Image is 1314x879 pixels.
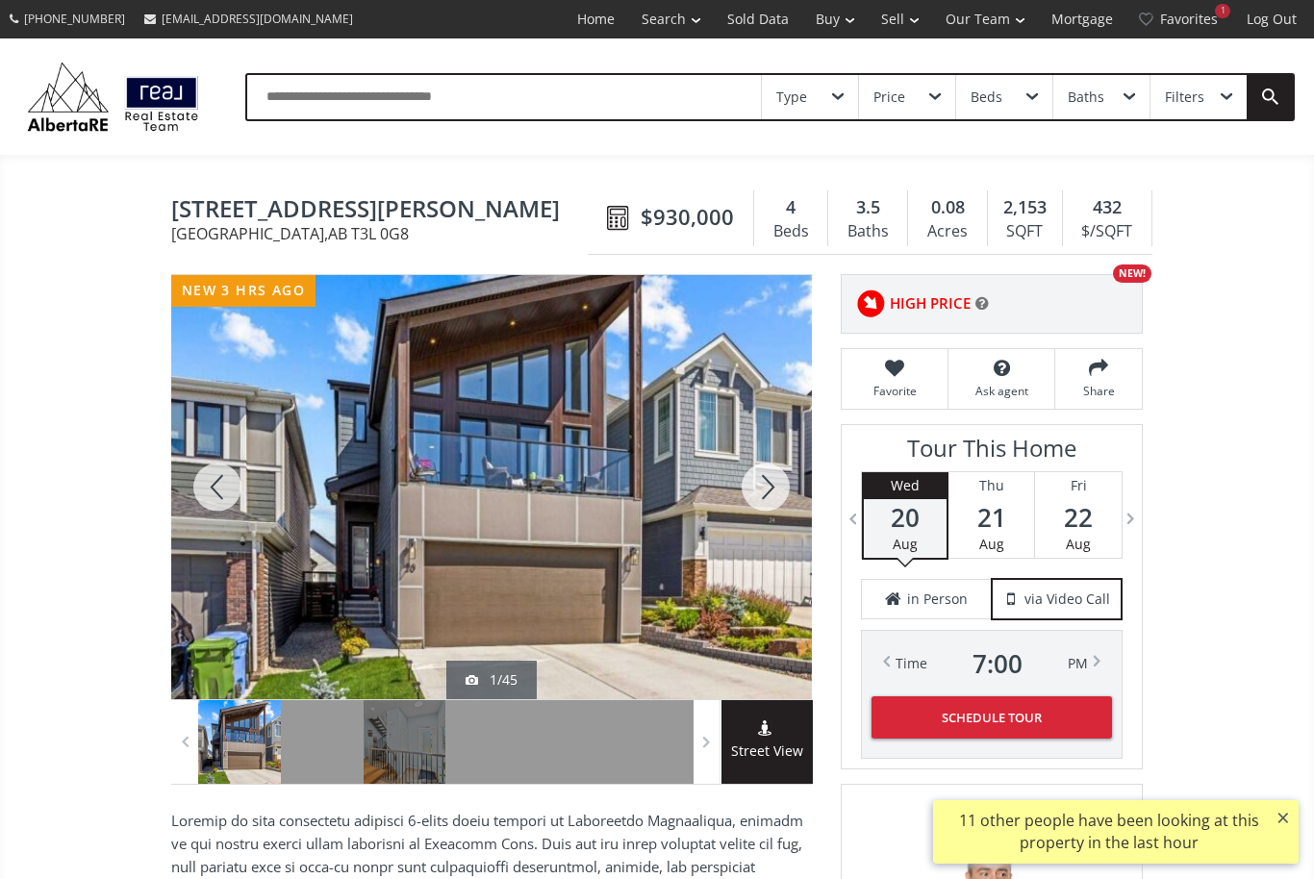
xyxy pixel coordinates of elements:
[1073,195,1142,220] div: 432
[973,650,1023,677] span: 7 : 00
[838,217,897,246] div: Baths
[998,217,1052,246] div: SQFT
[721,741,813,763] span: Street View
[764,217,818,246] div: Beds
[918,195,976,220] div: 0.08
[918,217,976,246] div: Acres
[1066,535,1091,553] span: Aug
[893,535,918,553] span: Aug
[641,202,734,232] span: $930,000
[948,504,1034,531] span: 21
[24,11,125,27] span: [PHONE_NUMBER]
[861,435,1123,471] h3: Tour This Home
[1215,4,1230,18] div: 1
[851,383,938,399] span: Favorite
[851,285,890,323] img: rating icon
[1003,195,1047,220] span: 2,153
[162,11,353,27] span: [EMAIL_ADDRESS][DOMAIN_NAME]
[971,90,1002,104] div: Beds
[864,472,947,499] div: Wed
[863,804,1121,824] span: REALTOR®
[1024,590,1110,609] span: via Video Call
[171,275,316,307] div: new 3 hrs ago
[19,58,207,136] img: Logo
[171,196,597,226] span: 20 Rowley Rise NW
[1035,472,1122,499] div: Fri
[1073,217,1142,246] div: $/SQFT
[864,504,947,531] span: 20
[838,195,897,220] div: 3.5
[872,696,1112,739] button: Schedule Tour
[171,226,597,241] span: [GEOGRAPHIC_DATA] , AB T3L 0G8
[896,650,1088,677] div: Time PM
[948,472,1034,499] div: Thu
[1268,800,1299,835] button: ×
[1113,264,1151,283] div: NEW!
[958,383,1045,399] span: Ask agent
[135,1,363,37] a: [EMAIL_ADDRESS][DOMAIN_NAME]
[979,535,1004,553] span: Aug
[764,195,818,220] div: 4
[943,810,1275,854] div: 11 other people have been looking at this property in the last hour
[1065,383,1132,399] span: Share
[1068,90,1104,104] div: Baths
[466,670,518,690] div: 1/45
[890,293,971,314] span: HIGH PRICE
[1035,504,1122,531] span: 22
[776,90,807,104] div: Type
[171,275,812,699] div: 20 Rowley Rise NW Calgary, AB T3L 0G8 - Photo 1 of 45
[1165,90,1204,104] div: Filters
[907,590,968,609] span: in Person
[873,90,905,104] div: Price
